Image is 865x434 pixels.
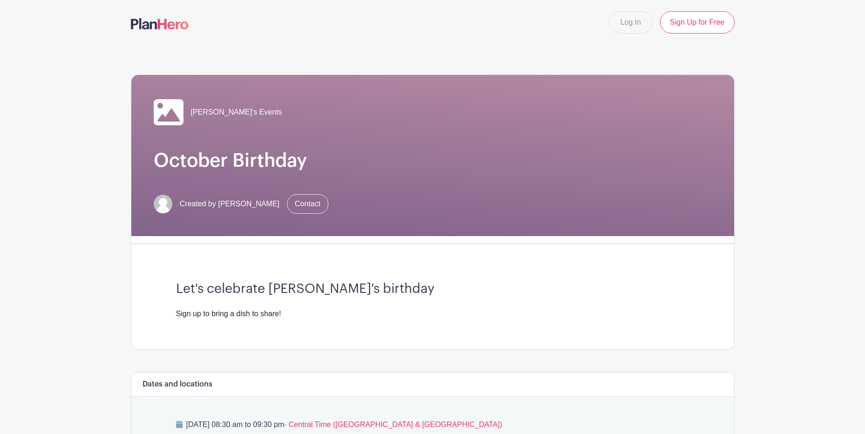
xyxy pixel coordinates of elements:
[176,308,689,319] div: Sign up to bring a dish to share!
[609,11,653,34] a: Log In
[180,198,279,210] span: Created by [PERSON_NAME]
[131,18,189,29] img: logo-507f7623f17ff9eddc593b1ce0a138ce2505c220e1c5a4e2b4648c50719b7d32.svg
[660,11,734,34] a: Sign Up for Free
[154,195,172,213] img: default-ce2991bfa6775e67f084385cd625a349d9dcbb7a52a09fb2fda1e96e2d18dcdb.png
[191,107,282,118] span: [PERSON_NAME]'s Events
[287,194,328,214] a: Contact
[284,420,502,428] span: - Central Time ([GEOGRAPHIC_DATA] & [GEOGRAPHIC_DATA])
[176,419,689,430] p: [DATE] 08:30 am to 09:30 pm
[176,281,689,297] h3: Let's celebrate [PERSON_NAME]'s birthday
[154,149,712,172] h1: October Birthday
[143,380,212,389] h6: Dates and locations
